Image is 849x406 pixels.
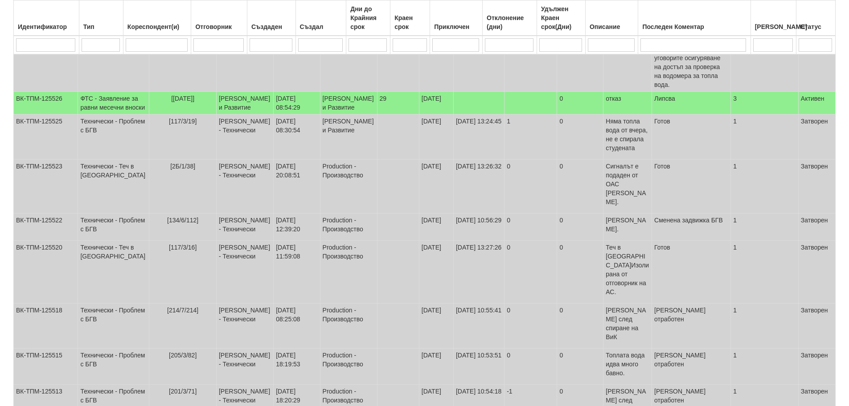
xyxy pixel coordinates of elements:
[346,0,390,36] th: Дни до Крайния срок: No sort applied, activate to apply an ascending sort
[274,349,320,385] td: [DATE] 18:19:53
[798,349,835,385] td: Затворен
[419,92,453,115] td: [DATE]
[274,303,320,349] td: [DATE] 08:25:08
[419,349,453,385] td: [DATE]
[170,163,195,170] span: [2Б/1/38]
[432,21,480,33] div: Приключен
[557,241,603,303] td: 0
[654,352,705,368] span: [PERSON_NAME] отработен
[14,92,78,115] td: ВК-ТПМ-125526
[504,303,557,349] td: 0
[557,349,603,385] td: 0
[453,115,504,160] td: [DATE] 13:24:45
[320,115,377,160] td: [PERSON_NAME] и Развитие
[79,0,123,36] th: Тип: No sort applied, activate to apply an ascending sort
[731,160,799,213] td: 1
[14,241,78,303] td: ВК-ТПМ-125520
[390,0,430,36] th: Краен срок: No sort applied, activate to apply an ascending sort
[167,307,198,314] span: [214/7/214]
[78,160,149,213] td: Технически - Теч в [GEOGRAPHIC_DATA]
[798,241,835,303] td: Затворен
[419,303,453,349] td: [DATE]
[504,349,557,385] td: 0
[171,95,194,102] span: [[DATE]]
[380,95,387,102] span: 29
[606,117,649,152] p: Няма топла вода от вчера, не е спирала студената
[298,21,344,33] div: Създал
[14,303,78,349] td: ВК-ТПМ-125518
[78,303,149,349] td: Технически - Проблем с БГВ
[320,213,377,241] td: Production - Производство
[169,118,197,125] span: [117/3/19]
[453,213,504,241] td: [DATE] 10:56:29
[320,303,377,349] td: Production - Производство
[731,92,799,115] td: 3
[419,115,453,160] td: [DATE]
[557,160,603,213] td: 0
[126,21,189,33] div: Кореспондент(и)
[393,12,427,33] div: Краен срок
[419,241,453,303] td: [DATE]
[216,241,273,303] td: [PERSON_NAME] - Технически
[504,160,557,213] td: 0
[216,115,273,160] td: [PERSON_NAME] - Технически
[638,0,751,36] th: Последен Коментар: No sort applied, activate to apply an ascending sort
[123,0,191,36] th: Кореспондент(и): No sort applied, activate to apply an ascending sort
[504,241,557,303] td: 0
[539,3,583,33] div: Удължен Краен срок(Дни)
[274,160,320,213] td: [DATE] 20:08:51
[731,241,799,303] td: 1
[78,213,149,241] td: Технически - Проблем с БГВ
[78,115,149,160] td: Технически - Проблем с БГВ
[216,92,273,115] td: [PERSON_NAME] и Развитие
[349,3,388,33] div: Дни до Крайния срок
[799,21,833,33] div: Статус
[654,388,705,404] span: [PERSON_NAME] отработен
[78,241,149,303] td: Технически - Теч в [GEOGRAPHIC_DATA]
[320,349,377,385] td: Production - Производство
[419,160,453,213] td: [DATE]
[798,115,835,160] td: Затворен
[557,115,603,160] td: 0
[751,0,796,36] th: Брой Файлове: No sort applied, activate to apply an ascending sort
[731,213,799,241] td: 1
[430,0,483,36] th: Приключен: No sort applied, activate to apply an ascending sort
[654,163,670,170] span: Готов
[274,115,320,160] td: [DATE] 08:30:54
[320,160,377,213] td: Production - Производство
[167,217,198,224] span: [134/6/112]
[557,303,603,349] td: 0
[14,213,78,241] td: ВК-ТПМ-125522
[16,21,77,33] div: Идентификатор
[585,0,638,36] th: Описание: No sort applied, activate to apply an ascending sort
[654,118,670,125] span: Готов
[14,0,79,36] th: Идентификатор: No sort applied, activate to apply an ascending sort
[453,160,504,213] td: [DATE] 13:26:32
[731,303,799,349] td: 1
[537,0,585,36] th: Удължен Краен срок(Дни): No sort applied, activate to apply an ascending sort
[453,303,504,349] td: [DATE] 10:55:41
[216,160,273,213] td: [PERSON_NAME] - Технически
[483,0,537,36] th: Отклонение (дни): No sort applied, activate to apply an ascending sort
[654,95,675,102] span: Липсва
[654,307,705,323] span: [PERSON_NAME] отработен
[216,213,273,241] td: [PERSON_NAME] - Технически
[557,213,603,241] td: 0
[504,115,557,160] td: 1
[640,21,748,33] div: Последен Коментар
[753,21,794,33] div: [PERSON_NAME]
[216,303,273,349] td: [PERSON_NAME] - Технически
[193,21,244,33] div: Отговорник
[247,0,295,36] th: Създаден: No sort applied, activate to apply an ascending sort
[419,213,453,241] td: [DATE]
[654,244,670,251] span: Готов
[14,160,78,213] td: ВК-ТПМ-125523
[250,21,293,33] div: Създаден
[14,115,78,160] td: ВК-ТПМ-125525
[606,243,649,296] p: Теч в [GEOGRAPHIC_DATA]Изолирана от отговорник на АС.
[274,241,320,303] td: [DATE] 11:59:08
[798,160,835,213] td: Затворен
[796,0,835,36] th: Статус: No sort applied, activate to apply an ascending sort
[798,213,835,241] td: Затворен
[274,213,320,241] td: [DATE] 12:39:20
